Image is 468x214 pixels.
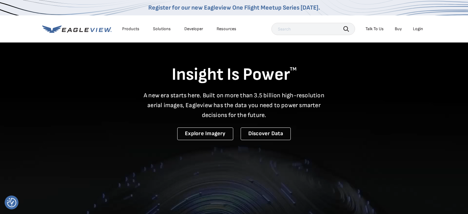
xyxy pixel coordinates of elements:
[7,198,16,207] button: Consent Preferences
[153,26,171,32] div: Solutions
[271,23,355,35] input: Search
[241,127,291,140] a: Discover Data
[290,66,297,72] sup: TM
[395,26,402,32] a: Buy
[217,26,236,32] div: Resources
[42,64,426,86] h1: Insight Is Power
[184,26,203,32] a: Developer
[7,198,16,207] img: Revisit consent button
[413,26,423,32] div: Login
[140,91,328,120] p: A new era starts here. Built on more than 3.5 billion high-resolution aerial images, Eagleview ha...
[366,26,384,32] div: Talk To Us
[177,127,233,140] a: Explore Imagery
[148,4,320,11] a: Register for our new Eagleview One Flight Meetup Series [DATE].
[122,26,139,32] div: Products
